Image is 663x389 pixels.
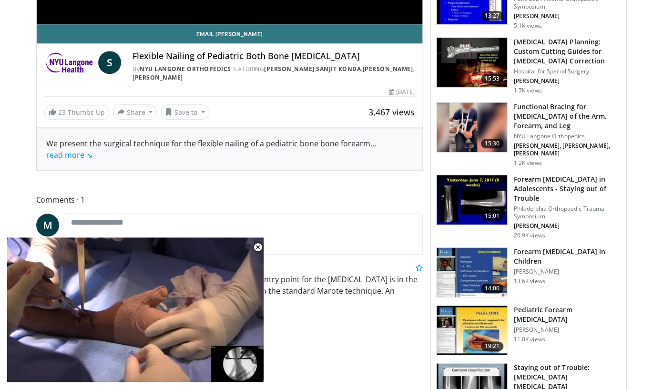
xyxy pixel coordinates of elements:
a: 23 Thumbs Up [44,105,109,120]
span: ... [46,138,376,160]
p: Philadelphia Orthopaedic Trauma Symposium [513,205,621,220]
a: [PERSON_NAME] [362,65,413,73]
img: 106fcc76-bb83-4fb1-90fe-7ccb0f2faf6a.150x105_q85_crop-smart_upscale.jpg [437,247,507,297]
h3: Pediatric Forearm [MEDICAL_DATA] [513,305,621,324]
p: 13.6K views [513,277,545,285]
a: 14:00 Forearm [MEDICAL_DATA] in Children [PERSON_NAME] 13.6K views [436,247,621,297]
img: 36443e81-e474-4d66-a058-b6043e64fb14.jpg.150x105_q85_crop-smart_upscale.jpg [437,102,507,152]
p: [PERSON_NAME] [513,268,621,276]
h3: [MEDICAL_DATA] Planning: Custom Cutting Guides for [MEDICAL_DATA] Correction [513,37,621,66]
p: NYU Langone Orthopedics [513,133,621,140]
span: 3,467 views [368,106,415,118]
p: [PERSON_NAME] [513,12,621,20]
span: Comments 1 [36,194,423,206]
span: 23 [58,108,66,117]
a: 15:53 [MEDICAL_DATA] Planning: Custom Cutting Guides for [MEDICAL_DATA] Correction Hospital for S... [436,37,621,94]
span: 15:53 [481,74,504,83]
img: 25619031-145e-4c60-a054-82f5ddb5a1ab.150x105_q85_crop-smart_upscale.jpg [437,175,507,225]
h3: Forearm [MEDICAL_DATA] in Children [513,247,621,266]
span: 19:21 [481,341,504,351]
a: Sanjit Konda [316,65,361,73]
button: Save to [161,104,209,120]
p: [PERSON_NAME], [PERSON_NAME], [PERSON_NAME] [513,142,621,157]
p: 1.7K views [513,87,541,94]
button: Share [113,104,157,120]
p: [PERSON_NAME] [513,77,621,85]
img: 2a845b50-1aca-489d-b8cc-0e42b1fce61d.150x105_q85_crop-smart_upscale.jpg [437,306,507,355]
a: [PERSON_NAME] [133,73,183,82]
a: S [98,51,121,74]
a: 15:30 Functional Bracing for [MEDICAL_DATA] of the Arm, Forearm, and Leg NYU Langone Orthopedics ... [436,102,621,167]
span: 14:00 [481,284,504,293]
img: NYU Langone Orthopedics [44,51,94,74]
p: 1.2K views [513,159,541,167]
h3: Functional Bracing for [MEDICAL_DATA] of the Arm, Forearm, and Leg [513,102,621,131]
a: Email [PERSON_NAME] [37,24,423,43]
a: 15:01 Forearm [MEDICAL_DATA] in Adolescents - Staying out of Trouble Philadelphia Orthopaedic Tra... [436,174,621,239]
a: read more ↘ [46,150,92,160]
h4: Flexible Nailing of Pediatric Both Bone [MEDICAL_DATA] [133,51,415,61]
p: 20.9K views [513,232,545,239]
span: 15:01 [481,211,504,221]
div: [DATE] [389,88,415,96]
p: 5.1K views [513,22,541,30]
img: ef1ff9dc-8cab-41d4-8071-6836865bb527.150x105_q85_crop-smart_upscale.jpg [437,38,507,87]
p: [PERSON_NAME] [513,222,621,230]
p: 11.0K views [513,336,545,343]
span: 13:27 [481,11,504,20]
div: We present the surgical technique for the flexible nailing of a pediatric bone bone forearm [46,138,413,161]
a: M [36,214,59,236]
video-js: Video Player [7,237,264,382]
p: [PERSON_NAME] [513,326,621,334]
span: 15:30 [481,139,504,148]
div: By FEATURING , , , [133,65,415,82]
a: 19:21 Pediatric Forearm [MEDICAL_DATA] [PERSON_NAME] 11.0K views [436,305,621,356]
a: [PERSON_NAME] [264,65,315,73]
p: Hospital for Special Surgery [513,68,621,75]
button: Close [248,237,267,257]
a: NYU Langone Orthopedics [140,65,231,73]
h3: Forearm [MEDICAL_DATA] in Adolescents - Staying out of Trouble [513,174,621,203]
